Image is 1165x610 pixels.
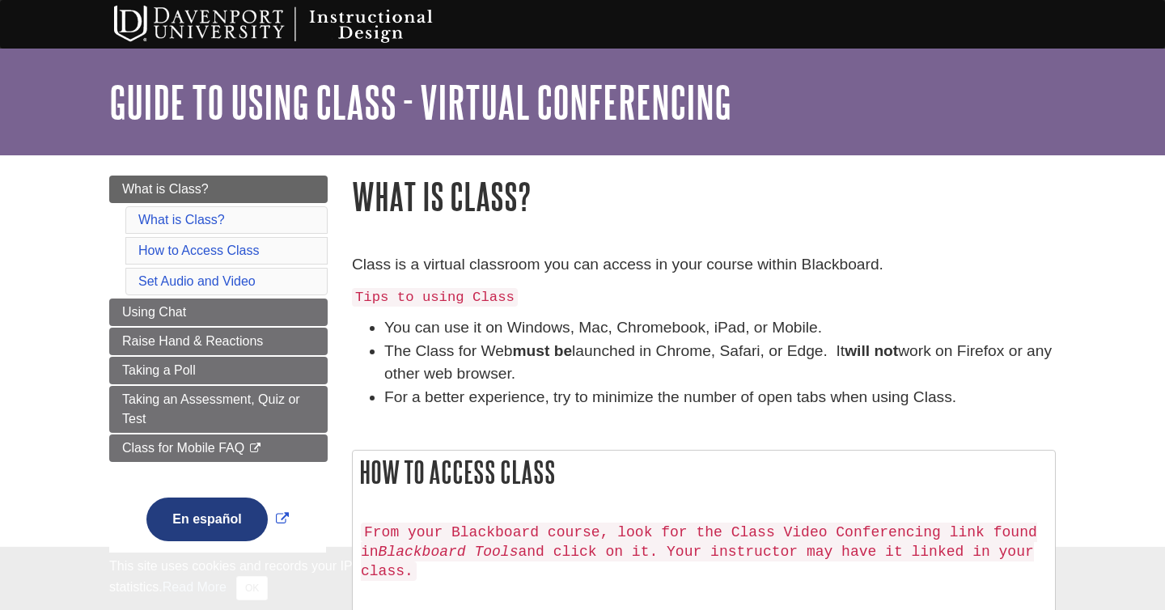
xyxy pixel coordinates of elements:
[384,340,1056,387] li: The Class for Web launched in Chrome, Safari, or Edge. It work on Firefox or any other web browser.
[379,544,519,560] em: Blackboard Tools
[352,176,1056,217] h1: What is Class?
[101,4,489,44] img: Davenport University Instructional Design
[384,316,1056,340] li: You can use it on Windows, Mac, Chromebook, iPad, or Mobile.
[138,244,259,257] a: How to Access Class
[109,77,731,127] a: Guide to Using Class - Virtual Conferencing
[122,441,244,455] span: Class for Mobile FAQ
[122,392,300,426] span: Taking an Assessment, Quiz or Test
[353,451,1055,494] h2: How to Access Class
[109,176,328,569] div: Guide Page Menu
[845,342,898,359] strong: will not
[352,288,518,307] code: Tips to using Class
[138,213,225,227] a: What is Class?
[109,434,328,462] a: Class for Mobile FAQ
[109,357,328,384] a: Taking a Poll
[109,386,328,433] a: Taking an Assessment, Quiz or Test
[122,363,196,377] span: Taking a Poll
[384,386,1056,409] li: For a better experience, try to minimize the number of open tabs when using Class.
[248,443,262,454] i: This link opens in a new window
[109,299,328,326] a: Using Chat
[352,253,1056,277] p: Class is a virtual classroom you can access in your course within Blackboard.
[142,512,292,526] a: Link opens in new window
[122,305,186,319] span: Using Chat
[146,498,267,541] button: En español
[138,274,256,288] a: Set Audio and Video
[122,182,209,196] span: What is Class?
[513,342,573,359] strong: must be
[122,334,263,348] span: Raise Hand & Reactions
[361,523,1037,581] code: From your Blackboard course, look for the Class Video Conferencing link found in and click on it....
[109,328,328,355] a: Raise Hand & Reactions
[109,176,328,203] a: What is Class?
